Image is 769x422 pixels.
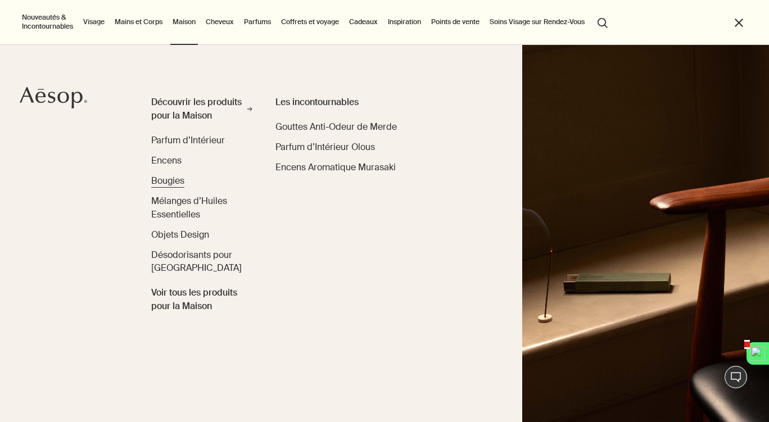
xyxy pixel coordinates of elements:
img: logo.svg [750,346,765,361]
a: Mélanges d’Huiles Essentielles [151,194,252,221]
span: Mélanges d’Huiles Essentielles [151,195,227,220]
div: Découvrir les produits pour la Maison [151,96,245,122]
span: Gouttes Anti-Odeur de Merde [275,121,397,133]
a: Cadeaux [347,15,380,29]
div: Les incontournables [275,96,399,109]
span: Objets Design [151,229,209,241]
a: Mains et Corps [112,15,165,29]
a: Bougies [151,174,184,188]
button: Lancer une recherche [592,11,613,33]
a: Parfum d’Intérieur [151,134,225,147]
a: Soins Visage sur Rendez-Vous [487,15,587,29]
a: Maison [170,15,198,29]
svg: Aesop [20,87,87,109]
a: Inspiration [386,15,423,29]
a: Désodorisants pour [GEOGRAPHIC_DATA] [151,248,252,275]
button: Chat en direct [725,366,747,388]
span: Parfum d’Intérieur [151,134,225,146]
a: Parfums [242,15,273,29]
a: Coffrets et voyage [279,15,341,29]
a: Gouttes Anti-Odeur de Merde [275,120,397,134]
a: Voir tous les produits pour la Maison [151,282,252,313]
button: Fermer le menu [732,16,745,29]
a: Parfum d’Intérieur Olous [275,140,375,154]
span: Bougies [151,175,184,187]
button: Points de vente [429,15,482,29]
a: Encens Aromatique Murasaki [275,161,396,174]
a: Cheveux [203,15,236,29]
a: Aesop [20,87,87,112]
span: Voir tous les produits pour la Maison [151,286,252,313]
span: Encens [151,155,182,166]
a: Encens [151,154,182,167]
button: Nouveautés & Incontournables [20,11,75,33]
span: Désodorisants pour Salle de Bain [151,249,242,274]
img: Warmly lit room containing lamp and mid-century furniture. [522,45,769,422]
a: Découvrir les produits pour la Maison [151,96,252,127]
a: Objets Design [151,228,209,242]
a: Visage [81,15,107,29]
span: Encens Aromatique Murasaki [275,161,396,173]
span: Parfum d’Intérieur Olous [275,141,375,153]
